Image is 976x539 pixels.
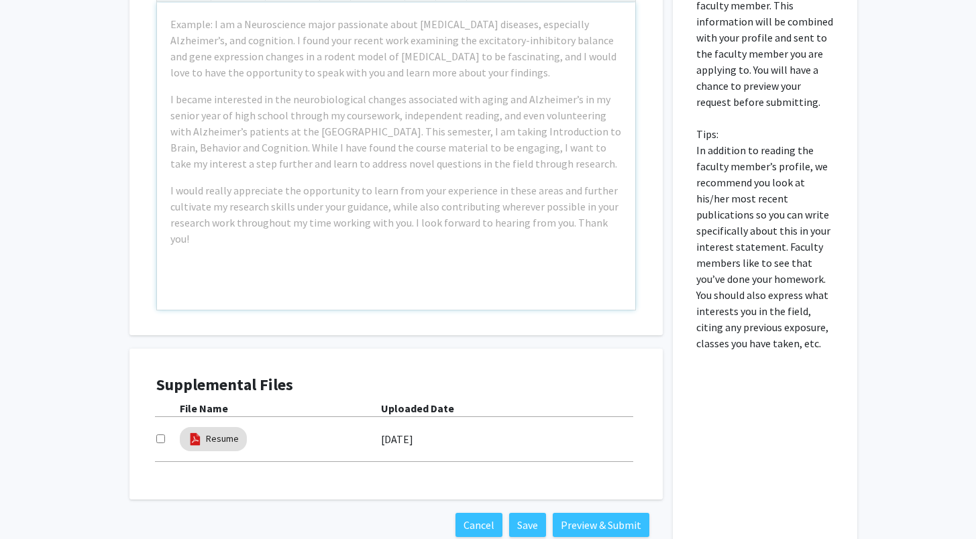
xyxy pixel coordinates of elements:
[10,479,57,529] iframe: Chat
[188,432,203,446] img: pdf_icon.png
[170,91,622,172] p: I became interested in the neurobiological changes associated with aging and Alzheimer’s in my se...
[156,375,636,395] h4: Supplemental Files
[381,428,413,451] label: [DATE]
[553,513,649,537] button: Preview & Submit
[157,3,635,310] div: Note to users with screen readers: Please press Alt+0 or Option+0 to deactivate our accessibility...
[455,513,502,537] button: Cancel
[381,402,454,415] b: Uploaded Date
[509,513,546,537] button: Save
[170,16,622,80] p: Example: I am a Neuroscience major passionate about [MEDICAL_DATA] diseases, especially Alzheimer...
[206,432,239,446] a: Resume
[170,182,622,247] p: I would really appreciate the opportunity to learn from your experience in these areas and furthe...
[180,402,228,415] b: File Name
